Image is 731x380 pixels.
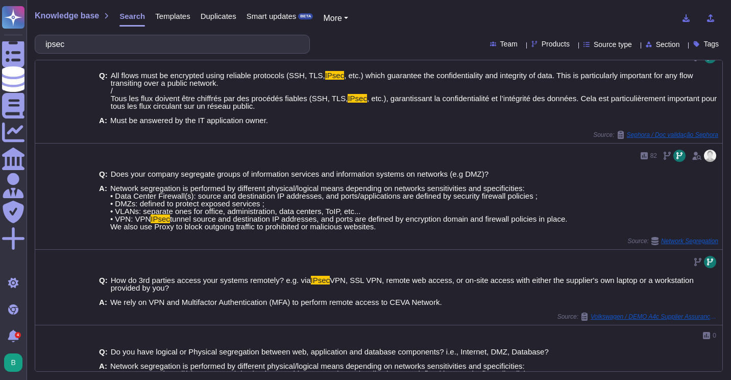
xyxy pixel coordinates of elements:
[348,94,367,103] mark: IPsec
[661,238,718,244] span: Network Segregation
[40,35,299,53] input: Search a question or template...
[110,184,538,223] span: Network segregation is performed by different physical/logical means depending on networks sensit...
[35,12,99,20] span: Knowledge base
[4,353,22,372] img: user
[99,184,107,230] b: A:
[703,40,719,47] span: Tags
[650,153,657,159] span: 82
[201,12,236,20] span: Duplicates
[111,276,311,284] span: How do 3rd parties access your systems remotely? e.g. via
[151,215,170,223] mark: IPsec
[110,215,568,231] span: tunnel source and destination IP addresses, and ports are defined by encryption domain and firewa...
[15,332,21,338] div: 4
[557,313,718,321] span: Source:
[111,276,694,292] span: VPN, SSL VPN, remote web access, or on-site access with either the supplier's own laptop or a wor...
[542,40,570,47] span: Products
[99,298,107,306] b: A:
[656,41,680,48] span: Section
[704,150,716,162] img: user
[99,348,108,355] b: Q:
[110,116,268,125] span: Must be answered by the IT application owner.
[591,314,718,320] span: Volkswagen / DEMO A4c Supplier Assurance Questionnaire
[713,332,716,339] span: 0
[2,351,30,374] button: user
[627,132,718,138] span: Sephora / Doc validação Sephora
[99,170,108,178] b: Q:
[594,41,632,48] span: Source type
[111,94,717,110] span: , etc.), garantissant la confidentialité et l’intégrité des données. Cela est particulièrement im...
[99,72,108,110] b: Q:
[311,276,330,284] mark: IPsec
[111,71,693,103] span: , etc.) which guarantee the confidentiality and integrity of data. This is particularly important...
[500,40,518,47] span: Team
[110,298,442,306] span: We rely on VPN and Multifactor Authentication (MFA) to perform remote access to CEVA Network.
[628,237,718,245] span: Source:
[111,347,549,356] span: Do you have logical or Physical segregation between web, application and database components? i.e...
[298,13,313,19] div: BETA
[247,12,297,20] span: Smart updates
[99,276,108,292] b: Q:
[99,116,107,124] b: A:
[325,71,345,80] mark: IPsec
[593,131,718,139] span: Source:
[111,170,489,178] span: Does your company segregate groups of information services and information systems on networks (e...
[111,71,325,80] span: All flows must be encrypted using reliable protocols (SSH, TLS,
[323,12,348,25] button: More
[323,14,342,22] span: More
[155,12,190,20] span: Templates
[119,12,145,20] span: Search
